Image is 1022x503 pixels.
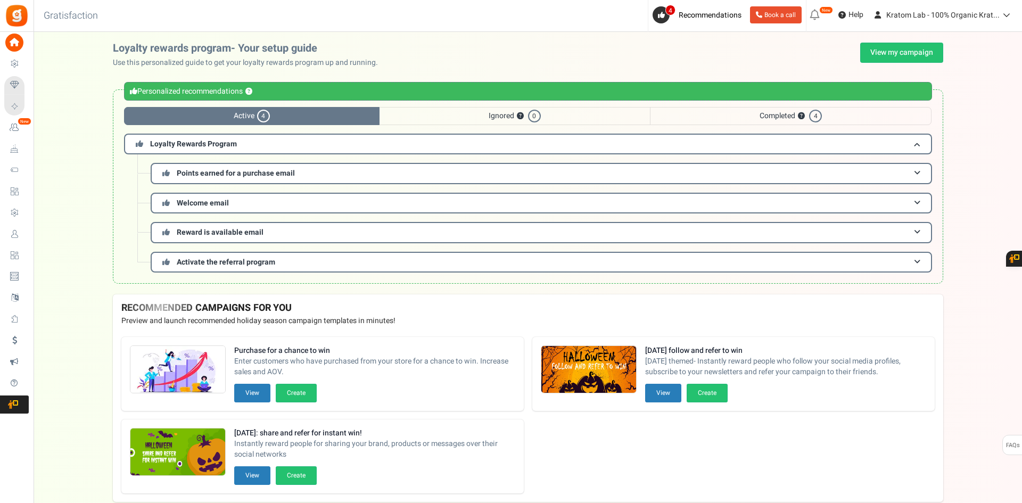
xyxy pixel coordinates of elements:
button: ? [245,88,252,95]
a: Book a call [750,6,802,23]
img: Recommended Campaigns [130,346,225,394]
span: Loyalty Rewards Program [150,138,237,150]
button: View [234,384,270,402]
span: [DATE] themed- Instantly reward people who follow your social media profiles, subscribe to your n... [645,356,926,377]
span: 4 [809,110,822,122]
a: Help [834,6,868,23]
a: New [4,119,29,137]
button: Create [276,466,317,485]
span: Welcome email [177,197,229,209]
span: Ignored [380,107,650,125]
img: Recommended Campaigns [130,428,225,476]
span: Activate the referral program [177,257,275,268]
a: 4 Recommendations [653,6,746,23]
h4: RECOMMENDED CAMPAIGNS FOR YOU [121,303,935,314]
strong: Purchase for a chance to win [234,345,515,356]
strong: [DATE]: share and refer for instant win! [234,428,515,439]
span: Help [846,10,863,20]
span: 4 [257,110,270,122]
span: Active [124,107,380,125]
p: Preview and launch recommended holiday season campaign templates in minutes! [121,316,935,326]
button: View [645,384,681,402]
span: Points earned for a purchase email [177,168,295,179]
img: Recommended Campaigns [541,346,636,394]
h3: Gratisfaction [32,5,110,27]
span: Recommendations [679,10,741,21]
button: Create [687,384,728,402]
span: Enter customers who have purchased from your store for a chance to win. Increase sales and AOV. [234,356,515,377]
span: Instantly reward people for sharing your brand, products or messages over their social networks [234,439,515,460]
em: New [18,118,31,125]
button: ? [517,113,524,120]
h2: Loyalty rewards program- Your setup guide [113,43,386,54]
a: View my campaign [860,43,943,63]
span: 0 [528,110,541,122]
strong: [DATE] follow and refer to win [645,345,926,356]
p: Use this personalized guide to get your loyalty rewards program up and running. [113,57,386,68]
span: Reward is available email [177,227,263,238]
div: Personalized recommendations [124,82,932,101]
button: View [234,466,270,485]
em: New [819,6,833,14]
span: 4 [665,5,675,15]
span: Completed [650,107,932,125]
img: Gratisfaction [5,4,29,28]
span: FAQs [1005,435,1020,456]
button: ? [798,113,805,120]
span: Kratom Lab - 100% Organic Krat... [886,10,1000,21]
button: Create [276,384,317,402]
